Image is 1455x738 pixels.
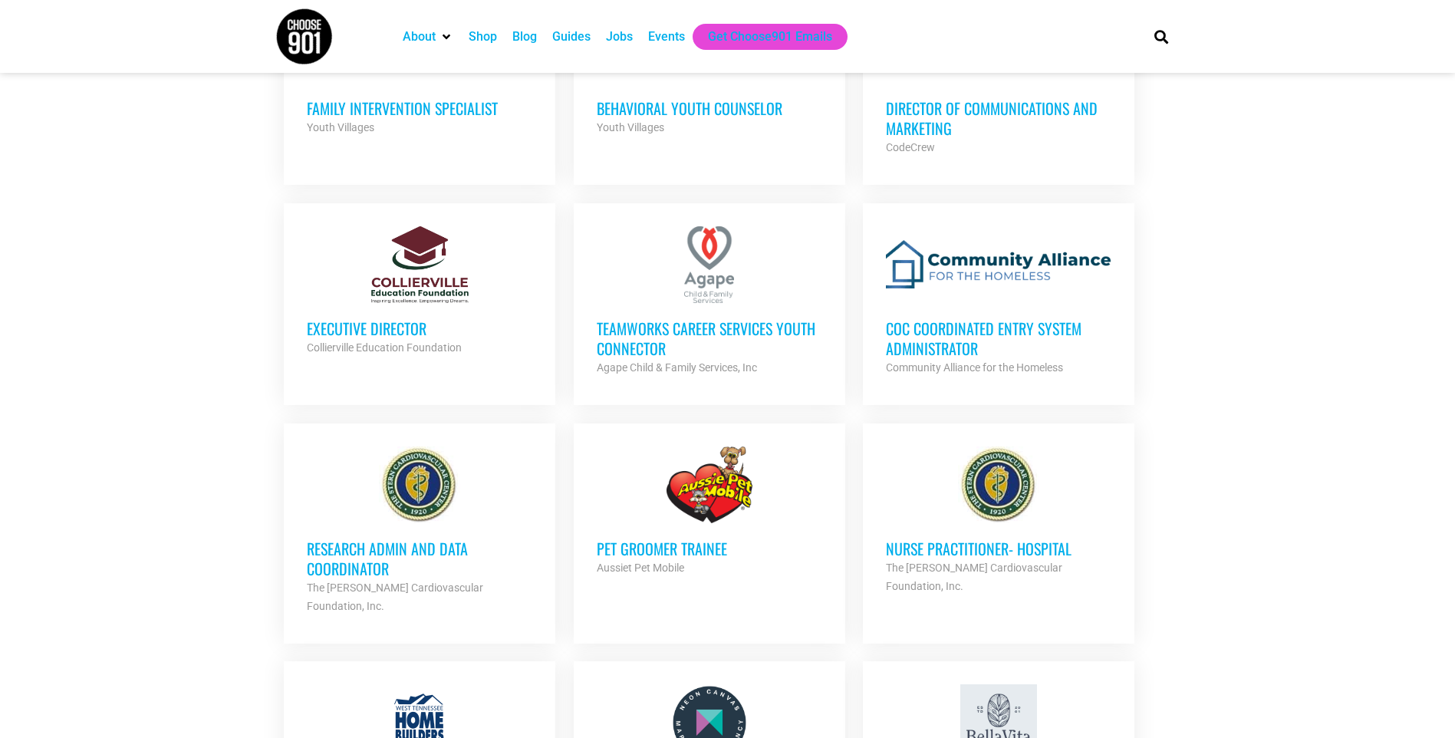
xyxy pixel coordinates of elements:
strong: Community Alliance for the Homeless [886,361,1063,374]
div: About [395,24,461,50]
a: Executive Director Collierville Education Foundation [284,203,555,380]
h3: Nurse Practitioner- Hospital [886,539,1111,558]
h3: Executive Director [307,318,532,338]
a: Research Admin and Data Coordinator The [PERSON_NAME] Cardiovascular Foundation, Inc. [284,423,555,638]
strong: Youth Villages [597,121,664,133]
a: Blog [512,28,537,46]
a: Events [648,28,685,46]
a: CoC Coordinated Entry System Administrator Community Alliance for the Homeless [863,203,1134,400]
strong: The [PERSON_NAME] Cardiovascular Foundation, Inc. [886,562,1062,592]
strong: The [PERSON_NAME] Cardiovascular Foundation, Inc. [307,582,483,612]
div: Search [1148,24,1174,49]
a: TeamWorks Career Services Youth Connector Agape Child & Family Services, Inc [574,203,845,400]
strong: Aussiet Pet Mobile [597,562,684,574]
a: Pet Groomer Trainee Aussiet Pet Mobile [574,423,845,600]
h3: Family Intervention Specialist [307,98,532,118]
strong: Collierville Education Foundation [307,341,462,354]
h3: Research Admin and Data Coordinator [307,539,532,578]
h3: Behavioral Youth Counselor [597,98,822,118]
h3: Director of Communications and Marketing [886,98,1111,138]
h3: Pet Groomer Trainee [597,539,822,558]
a: Nurse Practitioner- Hospital The [PERSON_NAME] Cardiovascular Foundation, Inc. [863,423,1134,618]
strong: Agape Child & Family Services, Inc [597,361,757,374]
h3: TeamWorks Career Services Youth Connector [597,318,822,358]
a: Jobs [606,28,633,46]
a: Get Choose901 Emails [708,28,832,46]
h3: CoC Coordinated Entry System Administrator [886,318,1111,358]
strong: Youth Villages [307,121,374,133]
strong: CodeCrew [886,141,935,153]
a: About [403,28,436,46]
a: Guides [552,28,591,46]
nav: Main nav [395,24,1128,50]
a: Shop [469,28,497,46]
